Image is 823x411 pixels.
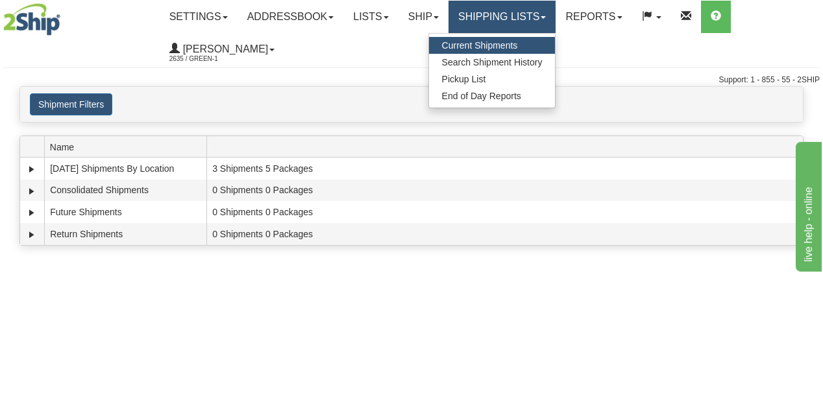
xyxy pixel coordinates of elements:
[429,37,556,54] a: Current Shipments
[160,1,238,33] a: Settings
[556,1,632,33] a: Reports
[206,180,803,202] td: 0 Shipments 0 Packages
[50,137,206,157] span: Name
[160,33,285,65] a: [PERSON_NAME] 2635 / Green-1
[3,75,820,86] div: Support: 1 - 855 - 55 - 2SHIP
[206,223,803,245] td: 0 Shipments 0 Packages
[30,93,112,115] button: Shipment Filters
[3,3,60,36] img: logo2635.jpg
[399,1,448,33] a: Ship
[25,163,38,176] a: Expand
[429,54,556,71] a: Search Shipment History
[238,1,344,33] a: Addressbook
[343,1,398,33] a: Lists
[44,201,206,223] td: Future Shipments
[44,158,206,180] td: [DATE] Shipments By Location
[10,8,120,23] div: live help - online
[206,158,803,180] td: 3 Shipments 5 Packages
[25,185,38,198] a: Expand
[25,206,38,219] a: Expand
[206,201,803,223] td: 0 Shipments 0 Packages
[169,53,267,65] span: 2635 / Green-1
[44,180,206,202] td: Consolidated Shipments
[180,43,269,54] span: [PERSON_NAME]
[25,228,38,241] a: Expand
[442,57,543,67] span: Search Shipment History
[429,71,556,88] a: Pickup List
[442,91,521,101] span: End of Day Reports
[44,223,206,245] td: Return Shipments
[793,139,822,272] iframe: chat widget
[448,1,556,33] a: Shipping lists
[442,74,486,84] span: Pickup List
[429,88,556,104] a: End of Day Reports
[442,40,518,51] span: Current Shipments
